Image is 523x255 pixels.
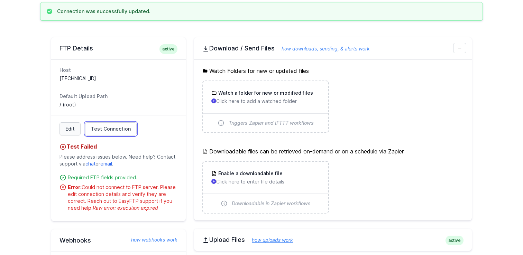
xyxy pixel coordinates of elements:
[211,98,320,105] p: Click here to add a watched folder
[59,93,177,100] dt: Default Upload Path
[211,178,320,185] p: Click here to enter file details
[59,122,81,135] a: Edit
[202,44,464,53] h2: Download / Send Files
[68,174,177,181] div: Required FTP fields provided.
[59,236,177,245] h2: Webhooks
[59,101,177,108] dd: / (root)
[68,184,82,190] strong: Error:
[159,44,177,54] span: active
[229,120,314,126] span: Triggers Zapier and IFTTT workflows
[100,161,112,167] a: email
[202,67,464,75] h5: Watch Folders for new or updated files
[202,147,464,155] h5: Downloadable files can be retrieved on-demand or on a schedule via Zapier
[85,122,137,135] a: Test Connection
[488,220,515,247] iframe: Drift Widget Chat Controller
[59,75,177,82] dd: [TECHNICAL_ID]
[232,200,311,207] span: Downloadable in Zapier workflows
[59,44,177,53] h2: FTP Details
[275,46,370,51] a: how downloads, sending, & alerts work
[446,236,464,245] span: active
[203,81,328,132] a: Watch a folder for new or modified files Click here to add a watched folder Triggers Zapier and I...
[202,236,464,244] h2: Upload Files
[217,89,313,96] h3: Watch a folder for new or modified files
[91,125,131,132] span: Test Connection
[245,237,293,243] a: how uploads work
[68,184,177,211] div: Could not connect to FTP server. Please edit connection details and verify they are correct. Reac...
[59,67,177,74] dt: Host
[85,161,95,167] a: chat
[124,236,177,243] a: how webhooks work
[57,8,150,15] h3: Connection was successfully updated.
[217,170,283,177] h3: Enable a downloadable file
[59,142,177,151] h4: Test Failed
[203,162,328,213] a: Enable a downloadable file Click here to enter file details Downloadable in Zapier workflows
[93,205,158,211] span: Raw error: execution expired
[59,151,177,170] p: Please address issues below. Need help? Contact support via or .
